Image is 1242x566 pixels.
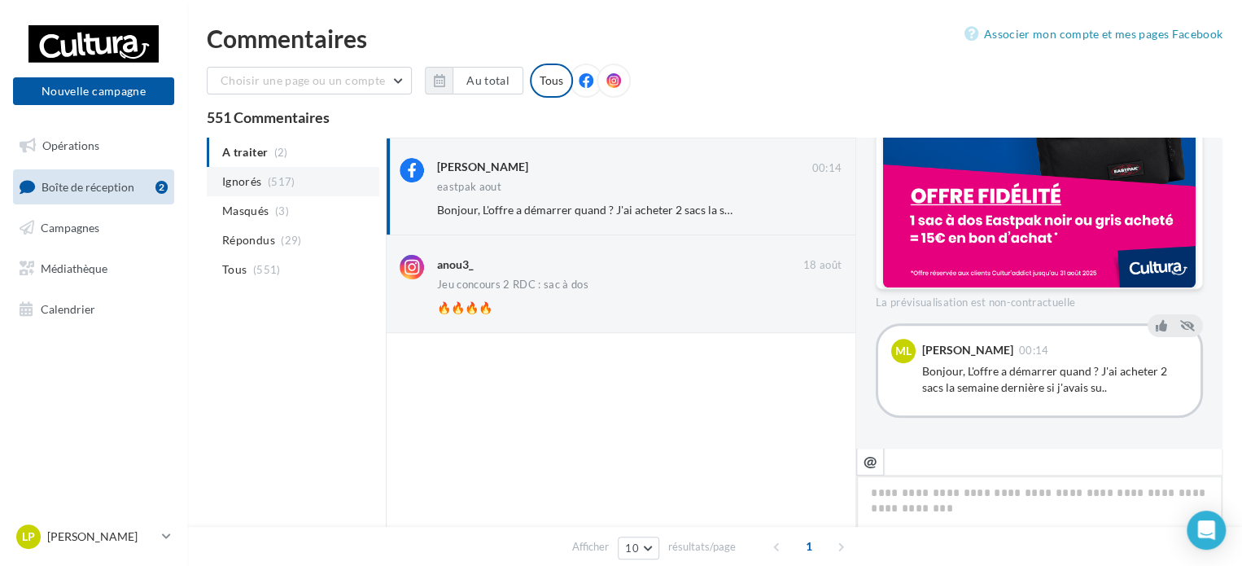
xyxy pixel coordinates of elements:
[864,454,877,468] i: @
[437,257,474,273] div: anou3_
[281,234,301,247] span: (29)
[876,289,1203,310] div: La prévisualisation est non-contractuelle
[618,537,659,559] button: 10
[42,138,99,152] span: Opérations
[922,344,1013,356] div: [PERSON_NAME]
[10,252,177,286] a: Médiathèque
[207,110,1222,125] div: 551 Commentaires
[856,448,884,476] button: @
[437,301,492,314] span: 🔥🔥🔥🔥
[41,261,107,275] span: Médiathèque
[268,175,295,188] span: (517)
[796,533,822,559] span: 1
[42,179,134,193] span: Boîte de réception
[895,343,912,359] span: ML
[530,64,573,98] div: Tous
[437,203,869,217] span: Bonjour, L'offre a démarrer quand ? J'ai acheter 2 sacs la semaine dernière si j'avais su..
[453,67,523,94] button: Au total
[207,67,412,94] button: Choisir une page ou un compte
[222,203,269,219] span: Masqués
[10,169,177,204] a: Boîte de réception2
[437,182,501,192] div: eastpak aout
[811,161,842,176] span: 00:14
[425,67,523,94] button: Au total
[221,73,385,87] span: Choisir une page ou un compte
[668,539,736,555] span: résultats/page
[207,26,1222,50] div: Commentaires
[10,292,177,327] a: Calendrier
[10,129,177,163] a: Opérations
[41,221,99,235] span: Campagnes
[13,521,174,552] a: LP [PERSON_NAME]
[625,542,639,555] span: 10
[10,211,177,245] a: Campagnes
[803,258,842,273] span: 18 août
[437,279,588,290] div: Jeu concours 2 RDC : sac à dos
[253,263,281,276] span: (551)
[437,159,528,175] div: [PERSON_NAME]
[1019,345,1049,356] span: 00:14
[47,529,155,545] p: [PERSON_NAME]
[222,232,275,248] span: Répondus
[1187,511,1226,550] div: Open Intercom Messenger
[922,363,1187,396] div: Bonjour, L'offre a démarrer quand ? J'ai acheter 2 sacs la semaine dernière si j'avais su..
[155,181,168,194] div: 2
[964,24,1222,44] a: Associer mon compte et mes pages Facebook
[222,173,261,190] span: Ignorés
[222,261,247,278] span: Tous
[572,539,609,555] span: Afficher
[13,77,174,105] button: Nouvelle campagne
[41,301,95,315] span: Calendrier
[275,204,289,217] span: (3)
[22,529,35,545] span: LP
